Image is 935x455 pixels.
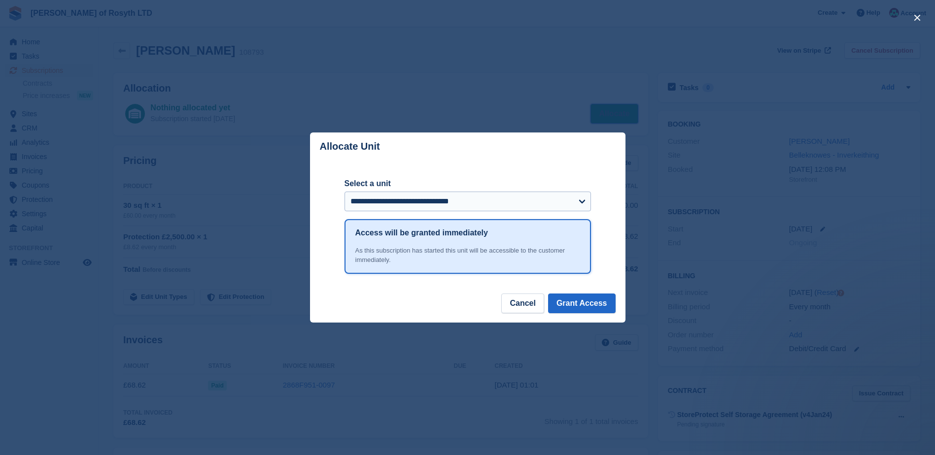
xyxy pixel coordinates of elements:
p: Allocate Unit [320,141,380,152]
button: close [909,10,925,26]
label: Select a unit [345,178,591,190]
div: As this subscription has started this unit will be accessible to the customer immediately. [355,246,580,265]
h1: Access will be granted immediately [355,227,488,239]
button: Grant Access [548,293,616,313]
button: Cancel [501,293,544,313]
